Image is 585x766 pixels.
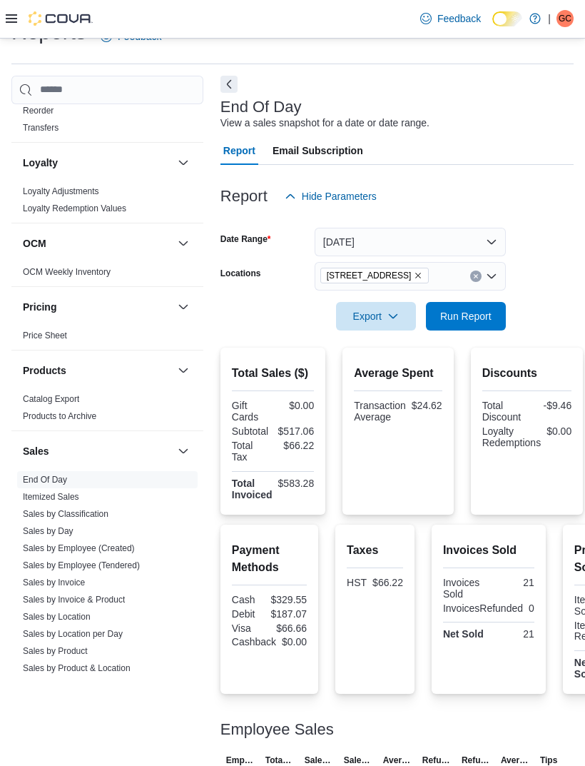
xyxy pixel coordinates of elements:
[232,542,307,576] h2: Payment Methods
[265,755,293,766] span: Total Invoiced
[372,577,403,588] div: $66.22
[275,440,314,451] div: $66.22
[220,721,334,738] h3: Employee Sales
[492,11,522,26] input: Dark Mode
[232,623,267,634] div: Visa
[232,636,276,647] div: Cashback
[315,228,506,256] button: [DATE]
[414,271,422,280] button: Remove 15191 Yonge St. from selection in this group
[23,363,172,378] button: Products
[11,183,203,223] div: Loyalty
[443,628,484,640] strong: Net Sold
[232,365,314,382] h2: Total Sales ($)
[347,577,367,588] div: HST
[345,302,407,331] span: Export
[23,543,135,553] a: Sales by Employee (Created)
[414,4,487,33] a: Feedback
[347,542,403,559] h2: Taxes
[23,156,58,170] h3: Loyalty
[220,188,268,205] h3: Report
[23,236,46,251] h3: OCM
[23,106,54,116] a: Reorder
[23,236,172,251] button: OCM
[443,603,523,614] div: InvoicesRefunded
[23,526,73,536] a: Sales by Day
[232,440,270,463] div: Total Tax
[336,302,416,331] button: Export
[548,10,551,27] p: |
[23,267,111,277] a: OCM Weekly Inventory
[546,425,571,437] div: $0.00
[232,478,273,500] strong: Total Invoiced
[220,76,238,93] button: Next
[23,444,172,458] button: Sales
[175,298,192,316] button: Pricing
[486,271,497,282] button: Open list of options
[529,603,534,614] div: 0
[272,623,307,634] div: $66.66
[23,156,172,170] button: Loyalty
[540,755,557,766] span: Tips
[23,646,88,656] a: Sales by Product
[440,309,492,323] span: Run Report
[559,10,571,27] span: GC
[302,189,377,203] span: Hide Parameters
[23,123,58,133] a: Transfers
[482,425,541,448] div: Loyalty Redemptions
[273,136,363,165] span: Email Subscription
[492,628,534,640] div: 21
[354,365,442,382] h2: Average Spent
[23,578,85,588] a: Sales by Invoice
[529,400,571,411] div: -$9.46
[23,394,79,404] a: Catalog Export
[23,186,99,196] a: Loyalty Adjustments
[232,594,265,605] div: Cash
[282,636,307,647] div: $0.00
[305,755,332,766] span: Sales ($)
[354,400,406,423] div: Transaction Average
[23,331,67,341] a: Price Sheet
[220,116,429,131] div: View a sales snapshot for a date or date range.
[327,268,412,283] span: [STREET_ADDRESS]
[175,235,192,252] button: OCM
[556,10,574,27] div: Gianfranco Catalano
[344,755,372,766] span: Sales (#)
[220,99,302,116] h3: End Of Day
[232,400,270,423] div: Gift Cards
[443,542,534,559] h2: Invoices Sold
[278,478,315,489] div: $583.28
[11,390,203,430] div: Products
[29,11,93,26] img: Cova
[175,154,192,171] button: Loyalty
[11,263,203,286] div: OCM
[232,425,270,437] div: Subtotal
[383,755,411,766] span: Average Sale
[270,594,307,605] div: $329.55
[501,755,529,766] span: Average Refund
[443,577,486,600] div: Invoices Sold
[175,443,192,460] button: Sales
[23,509,108,519] a: Sales by Classification
[275,425,314,437] div: $517.06
[422,755,450,766] span: Refunds ($)
[23,595,125,605] a: Sales by Invoice & Product
[220,233,271,245] label: Date Range
[11,471,203,717] div: Sales
[437,11,481,26] span: Feedback
[412,400,442,411] div: $24.62
[462,755,489,766] span: Refunds (#)
[23,629,123,639] a: Sales by Location per Day
[23,492,79,502] a: Itemized Sales
[23,612,91,622] a: Sales by Location
[320,268,429,283] span: 15191 Yonge St.
[23,444,49,458] h3: Sales
[226,755,254,766] span: Employee
[23,663,131,673] a: Sales by Product & Location
[279,182,382,211] button: Hide Parameters
[23,300,172,314] button: Pricing
[275,400,314,411] div: $0.00
[492,577,534,588] div: 21
[11,327,203,350] div: Pricing
[232,608,265,620] div: Debit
